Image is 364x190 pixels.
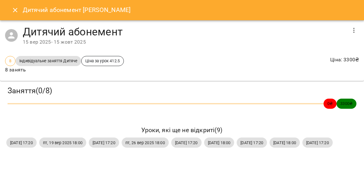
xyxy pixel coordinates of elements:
h6: Дитячий абонемент [PERSON_NAME] [23,5,131,15]
span: [DATE] 17:20 [6,140,37,146]
span: 8 [5,58,15,64]
span: [DATE] 17:20 [302,140,333,146]
span: [DATE] 18:00 [204,140,234,146]
span: Ціна за урок 412.5 [82,58,124,64]
p: Ціна : 3300 ₴ [330,56,359,64]
span: [DATE] 18:00 [270,140,300,146]
p: 8 занять [5,66,124,74]
span: Індивідуальне заняття Дитяче [15,58,81,64]
h6: Уроки, які ще не відкриті ( 9 ) [6,125,358,135]
span: пт, 26 вер 2025 18:00 [122,140,169,146]
div: 15 вер 2025 - 15 жовт 2025 [23,38,346,46]
h4: Дитячий абонемент [23,25,346,38]
h3: Заняття ( 0 / 8 ) [8,86,356,96]
span: 3300 ₴ [337,101,356,107]
button: Close [8,3,23,18]
span: [DATE] 17:20 [237,140,267,146]
span: [DATE] 17:20 [171,140,202,146]
span: 0 ₴ [324,101,337,107]
span: [DATE] 17:20 [89,140,119,146]
span: пт, 19 вер 2025 18:00 [39,140,86,146]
